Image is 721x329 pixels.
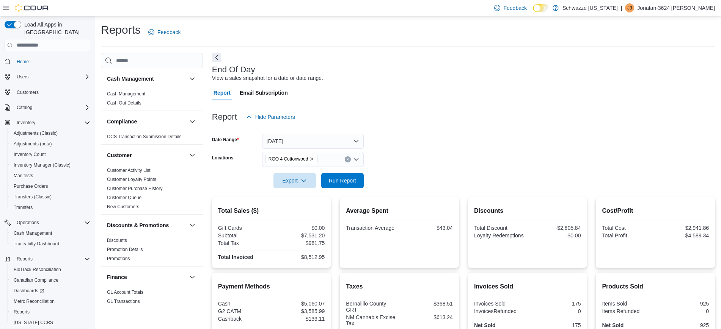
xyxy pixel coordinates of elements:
[8,285,93,296] a: Dashboards
[14,56,90,66] span: Home
[8,192,93,202] button: Transfers (Classic)
[14,288,44,294] span: Dashboards
[11,276,61,285] a: Canadian Compliance
[8,307,93,317] button: Reports
[346,314,398,326] div: NM Cannabis Excise Tax
[107,167,151,173] span: Customer Activity List
[11,286,90,295] span: Dashboards
[346,225,398,231] div: Transaction Average
[14,254,90,264] span: Reports
[107,176,156,182] span: Customer Loyalty Points
[107,134,182,139] a: OCS Transaction Submission Details
[17,89,39,95] span: Customers
[11,182,51,191] a: Purchase Orders
[101,132,203,144] div: Compliance
[107,256,130,261] a: Promotions
[218,232,270,239] div: Subtotal
[529,232,581,239] div: $0.00
[657,225,709,231] div: $2,941.86
[474,232,526,239] div: Loyalty Redemptions
[346,206,453,215] h2: Average Spent
[11,192,90,201] span: Transfers (Classic)
[107,151,186,159] button: Customer
[602,225,654,231] div: Total Cost
[657,232,709,239] div: $4,589.34
[218,254,253,260] strong: Total Invoiced
[107,238,127,243] a: Discounts
[345,156,351,162] button: Clear input
[2,87,93,98] button: Customers
[101,22,141,37] h1: Reports
[346,301,398,313] div: Bernalillo County GRT
[562,3,618,12] p: Schwazze [US_STATE]
[602,308,654,314] div: Items Refunded
[15,4,49,12] img: Cova
[621,3,622,12] p: |
[14,130,58,136] span: Adjustments (Classic)
[107,298,140,304] span: GL Transactions
[14,103,90,112] span: Catalog
[107,204,139,209] a: New Customers
[533,4,549,12] input: Dark Mode
[14,218,90,227] span: Operations
[8,202,93,213] button: Transfers
[8,264,93,275] button: BioTrack Reconciliation
[11,150,49,159] a: Inventory Count
[657,301,709,307] div: 925
[11,286,47,295] a: Dashboards
[329,177,356,184] span: Run Report
[107,75,154,83] h3: Cash Management
[101,236,203,266] div: Discounts & Promotions
[14,298,55,304] span: Metrc Reconciliation
[11,129,61,138] a: Adjustments (Classic)
[107,177,156,182] a: Customer Loyalty Points
[107,195,141,201] span: Customer Queue
[625,3,634,12] div: Jonatan-3624 Vega
[11,139,55,148] a: Adjustments (beta)
[401,225,453,231] div: $43.04
[11,192,55,201] a: Transfers (Classic)
[188,221,197,230] button: Discounts & Promotions
[11,139,90,148] span: Adjustments (beta)
[107,289,143,295] span: GL Account Totals
[107,290,143,295] a: GL Account Totals
[188,151,197,160] button: Customer
[243,109,298,125] button: Hide Parameters
[2,217,93,228] button: Operations
[8,228,93,239] button: Cash Management
[218,301,270,307] div: Cash
[14,173,33,179] span: Manifests
[107,151,132,159] h3: Customer
[107,91,145,97] a: Cash Management
[17,74,28,80] span: Users
[529,308,581,314] div: 0
[107,186,163,191] a: Customer Purchase History
[474,301,526,307] div: Invoices Sold
[401,301,453,307] div: $368.51
[212,112,237,122] h3: Report
[17,59,29,65] span: Home
[107,100,141,106] span: Cash Out Details
[107,75,186,83] button: Cash Management
[273,308,325,314] div: $3,585.99
[11,265,90,274] span: BioTrack Reconciliation
[11,229,90,238] span: Cash Management
[8,128,93,139] button: Adjustments (Classic)
[8,170,93,181] button: Manifests
[602,206,709,215] h2: Cost/Profit
[8,296,93,307] button: Metrc Reconciliation
[529,225,581,231] div: -$2,805.84
[529,322,581,328] div: 175
[11,318,56,327] a: [US_STATE] CCRS
[8,149,93,160] button: Inventory Count
[273,240,325,246] div: $981.75
[602,301,654,307] div: Items Sold
[8,275,93,285] button: Canadian Compliance
[157,28,181,36] span: Feedback
[14,254,36,264] button: Reports
[101,89,203,111] div: Cash Management
[212,137,239,143] label: Date Range
[107,118,137,125] h3: Compliance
